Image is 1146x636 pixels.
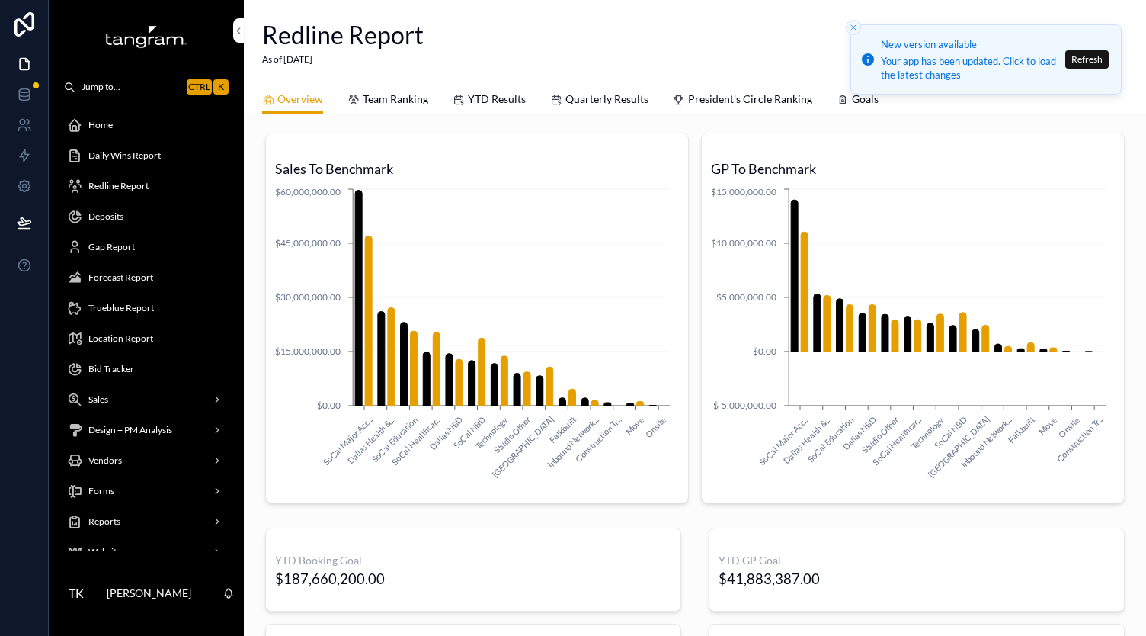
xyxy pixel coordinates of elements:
span: Forecast Report [88,271,153,284]
text: Inbound Network... [546,414,600,469]
a: Location Report [58,325,235,352]
text: Construction Tr... [573,414,623,464]
text: Dallas Health &... [781,414,832,465]
a: Goals [837,85,879,116]
span: Team Ranking [363,92,428,107]
text: Dallas NBD [427,414,465,451]
button: Close toast [846,20,861,35]
text: Move [1036,414,1058,436]
text: SoCal Major Acc... [757,414,809,467]
span: Ctrl [187,79,212,95]
span: President's Circle Ranking [688,92,812,107]
text: SoCal NBD [932,414,968,450]
span: Redline Report [88,180,149,192]
span: Sales [88,393,108,406]
text: Falkbuilt [547,414,578,445]
a: Home [58,111,235,139]
span: Website [88,546,121,558]
text: Technology [473,414,510,451]
a: President's Circle Ranking [673,85,812,116]
span: Bid Tracker [88,363,134,375]
span: Daily Wins Report [88,149,161,162]
div: scrollable content [49,101,244,551]
h3: YTD Booking Goal [275,553,671,568]
h3: GP To Benchmark [711,158,1115,179]
div: chart [275,185,679,478]
span: Overview [277,92,323,107]
span: K [215,81,227,93]
text: Onsite [1057,414,1082,439]
div: $187,660,200.00 [275,571,385,586]
text: Onsite [643,414,668,439]
a: Forecast Report [58,264,235,291]
tspan: $60,000,000.00 [275,186,341,198]
text: Dallas NBD [840,414,878,451]
span: Vendors [88,455,122,467]
a: Redline Report [58,172,235,200]
a: Sales [58,386,235,413]
span: Deposits [88,210,123,223]
a: Trueblue Report [58,294,235,322]
span: Design + PM Analysis [88,424,172,436]
tspan: $0.00 [753,345,776,357]
span: Forms [88,485,114,497]
h3: Sales To Benchmark [275,158,679,179]
h3: YTD GP Goal [719,553,1115,568]
h1: Redline Report [262,18,424,53]
tspan: $10,000,000.00 [711,237,776,249]
tspan: $0.00 [317,400,341,411]
text: Technology [909,414,946,451]
div: chart [711,185,1115,478]
text: [GEOGRAPHIC_DATA] [491,414,555,479]
text: SoCal Healthcar... [389,414,442,467]
tspan: $30,000,000.00 [275,291,341,303]
text: SoCal Healthcar... [871,414,924,467]
a: Overview [262,85,323,114]
a: Vendors [58,447,235,474]
text: [GEOGRAPHIC_DATA] [927,414,991,479]
span: Jump to... [82,81,181,93]
text: Studio Other [492,414,533,455]
a: Deposits [58,203,235,230]
a: Design + PM Analysis [58,416,235,444]
div: New version available [881,37,1061,53]
span: Gap Report [88,241,135,253]
text: SoCal Education [805,414,855,464]
text: SoCal NBD [451,414,487,450]
span: Trueblue Report [88,302,154,314]
span: Quarterly Results [565,92,648,107]
span: Home [88,119,113,131]
span: Reports [88,516,120,528]
text: Dallas Health &... [345,414,396,465]
button: Jump to...CtrlK [58,73,235,101]
span: YTD Results [468,92,526,107]
text: Studio Other [860,414,901,455]
tspan: $15,000,000.00 [275,345,341,357]
button: Refresh [1065,50,1109,69]
a: Quarterly Results [550,85,648,116]
a: Daily Wins Report [58,142,235,169]
a: Bid Tracker [58,355,235,383]
a: Forms [58,477,235,505]
tspan: $45,000,000.00 [275,237,341,249]
img: App logo [105,24,187,49]
span: TK [69,584,84,602]
a: Gap Report [58,233,235,261]
div: Your app has been updated. Click to load the latest changes [881,54,1061,82]
text: SoCal Major Acc... [321,414,373,467]
text: Construction Tr... [1055,414,1104,464]
span: Location Report [88,332,153,345]
text: SoCal Education [370,414,419,464]
a: YTD Results [453,85,526,116]
span: As of [DATE] [262,53,424,66]
text: Inbound Network... [959,414,1013,469]
text: Falkbuilt [1006,414,1036,445]
a: Reports [58,508,235,535]
div: $41,883,387.00 [719,571,820,586]
tspan: $5,000,000.00 [716,291,776,303]
text: Move [623,414,645,436]
tspan: $15,000,000.00 [711,186,776,198]
p: [PERSON_NAME] [107,586,191,601]
a: Website [58,538,235,566]
tspan: $-5,000,000.00 [713,400,776,411]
